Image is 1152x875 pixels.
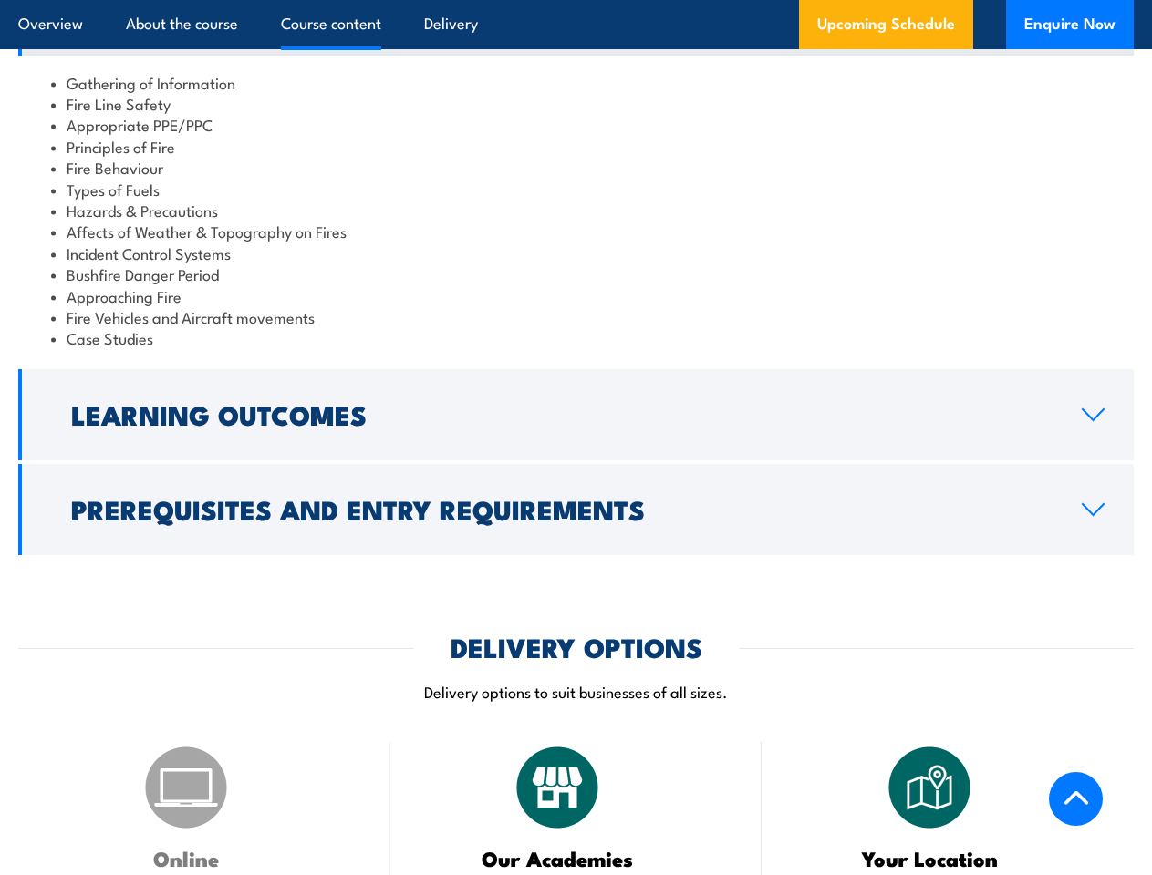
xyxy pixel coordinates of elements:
[71,402,1053,426] h2: Learning Outcomes
[51,157,1101,178] li: Fire Behaviour
[51,179,1101,200] li: Types of Fuels
[51,200,1101,221] li: Hazards & Precautions
[51,136,1101,157] li: Principles of Fire
[18,681,1134,702] p: Delivery options to suit businesses of all sizes.
[51,285,1101,306] li: Approaching Fire
[51,114,1101,135] li: Appropriate PPE/PPC
[71,497,1053,520] h2: Prerequisites and Entry Requirements
[51,72,1101,93] li: Gathering of Information
[436,848,680,869] h3: Our Academies
[18,464,1134,555] a: Prerequisites and Entry Requirements
[18,369,1134,460] a: Learning Outcomes
[51,263,1101,284] li: Bushfire Danger Period
[51,327,1101,348] li: Case Studies
[51,93,1101,114] li: Fire Line Safety
[51,242,1101,263] li: Incident Control Systems
[451,634,702,658] h2: DELIVERY OPTIONS
[51,306,1101,327] li: Fire Vehicles and Aircraft movements
[807,848,1052,869] h3: Your Location
[64,848,308,869] h3: Online
[51,221,1101,242] li: Affects of Weather & Topography on Fires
